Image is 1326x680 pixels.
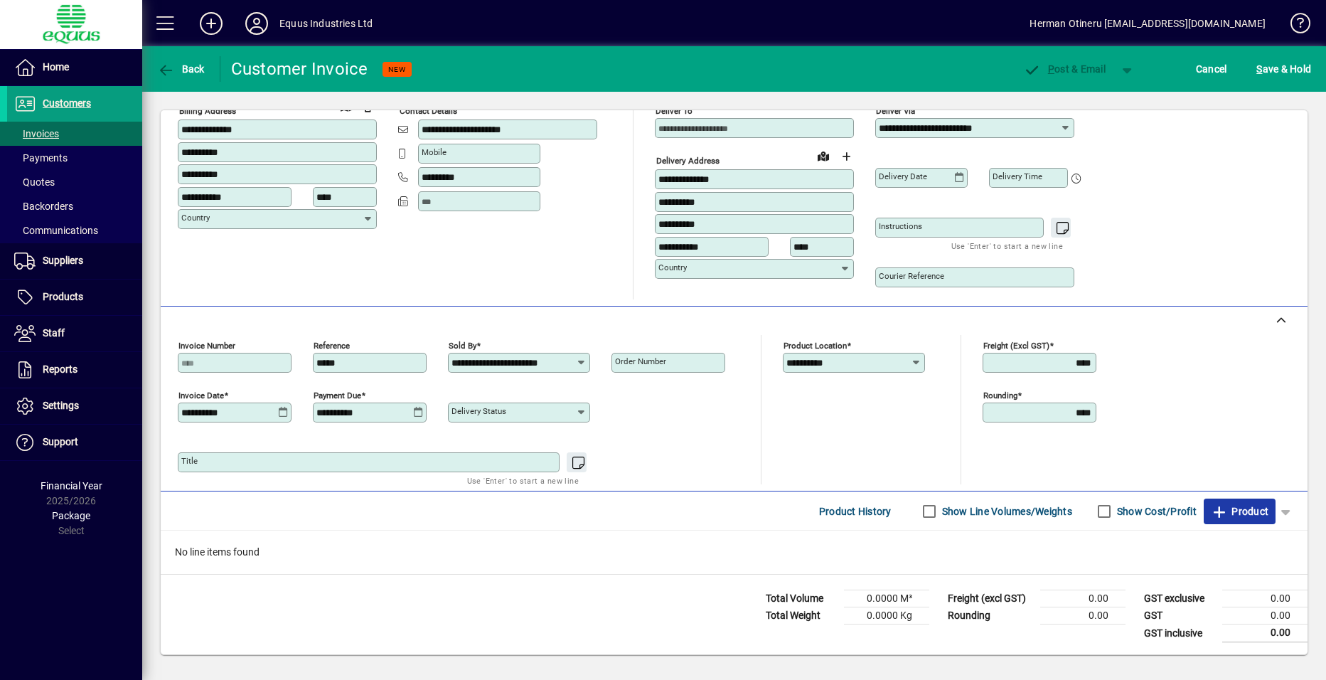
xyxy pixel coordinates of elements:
mat-label: Deliver To [656,106,693,116]
mat-label: Sold by [449,341,476,351]
mat-hint: Use 'Enter' to start a new line [951,238,1063,254]
mat-label: Mobile [422,147,447,157]
a: View on map [335,95,358,117]
button: Add [188,11,234,36]
div: Herman Otineru [EMAIL_ADDRESS][DOMAIN_NAME] [1030,12,1266,35]
td: 0.00 [1040,590,1126,607]
td: Freight (excl GST) [941,590,1040,607]
td: Total Weight [759,607,844,625]
td: 0.0000 M³ [844,590,929,607]
span: ost & Email [1023,63,1106,75]
td: GST inclusive [1137,625,1222,642]
mat-label: Title [181,456,198,466]
button: Cancel [1192,56,1231,82]
span: Product [1211,500,1268,523]
td: GST [1137,607,1222,625]
mat-label: Invoice number [178,341,235,351]
span: Invoices [14,128,59,139]
a: Communications [7,218,142,243]
td: 0.00 [1040,607,1126,625]
span: Settings [43,400,79,411]
span: Staff [43,327,65,339]
span: Reports [43,363,77,375]
div: Customer Invoice [231,58,368,80]
span: Financial Year [41,480,102,492]
button: Choose address [835,145,857,168]
a: Backorders [7,194,142,218]
div: Equus Industries Ltd [279,12,373,35]
mat-label: Delivery date [879,171,927,181]
td: 0.00 [1222,607,1308,625]
td: 0.0000 Kg [844,607,929,625]
a: Quotes [7,170,142,194]
mat-hint: Use 'Enter' to start a new line [467,472,579,489]
a: Suppliers [7,243,142,279]
button: Save & Hold [1253,56,1315,82]
mat-label: Rounding [983,391,1017,400]
app-page-header-button: Back [142,56,220,82]
span: Payments [14,152,68,164]
a: Knowledge Base [1280,3,1308,49]
mat-label: Instructions [879,221,922,231]
button: Back [154,56,208,82]
td: Total Volume [759,590,844,607]
mat-label: Order number [615,356,666,366]
span: P [1048,63,1054,75]
td: 0.00 [1222,625,1308,642]
mat-label: Invoice date [178,391,224,400]
mat-label: Product location [784,341,847,351]
a: Reports [7,352,142,388]
td: GST exclusive [1137,590,1222,607]
mat-label: Delivery time [993,171,1042,181]
mat-label: Deliver via [876,106,915,116]
div: No line items found [161,531,1308,574]
a: Products [7,280,142,315]
mat-label: Freight (excl GST) [983,341,1049,351]
span: Support [43,436,78,447]
a: Payments [7,146,142,170]
mat-label: Country [658,262,687,272]
span: NEW [388,65,406,74]
button: Product History [813,499,897,524]
a: Invoices [7,122,142,146]
label: Show Cost/Profit [1114,504,1197,519]
a: Settings [7,388,142,424]
span: Backorders [14,201,73,212]
button: Post & Email [1016,56,1113,82]
label: Show Line Volumes/Weights [939,504,1072,519]
a: Staff [7,316,142,351]
span: Suppliers [43,255,83,266]
span: S [1256,63,1262,75]
span: ave & Hold [1256,58,1311,80]
td: 0.00 [1222,590,1308,607]
button: Product [1204,499,1276,524]
span: Cancel [1196,58,1227,80]
td: Rounding [941,607,1040,625]
span: Quotes [14,176,55,188]
span: Package [52,510,90,521]
a: Support [7,425,142,460]
span: Communications [14,225,98,236]
span: Back [157,63,205,75]
span: Product History [819,500,892,523]
button: Copy to Delivery address [358,95,380,118]
mat-label: Country [181,213,210,223]
a: Home [7,50,142,85]
span: Home [43,61,69,73]
mat-label: Payment due [314,391,361,400]
mat-label: Reference [314,341,350,351]
a: View on map [812,144,835,167]
span: Customers [43,97,91,109]
button: Profile [234,11,279,36]
mat-label: Courier Reference [879,271,944,281]
span: Products [43,291,83,302]
mat-label: Delivery status [451,406,506,416]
